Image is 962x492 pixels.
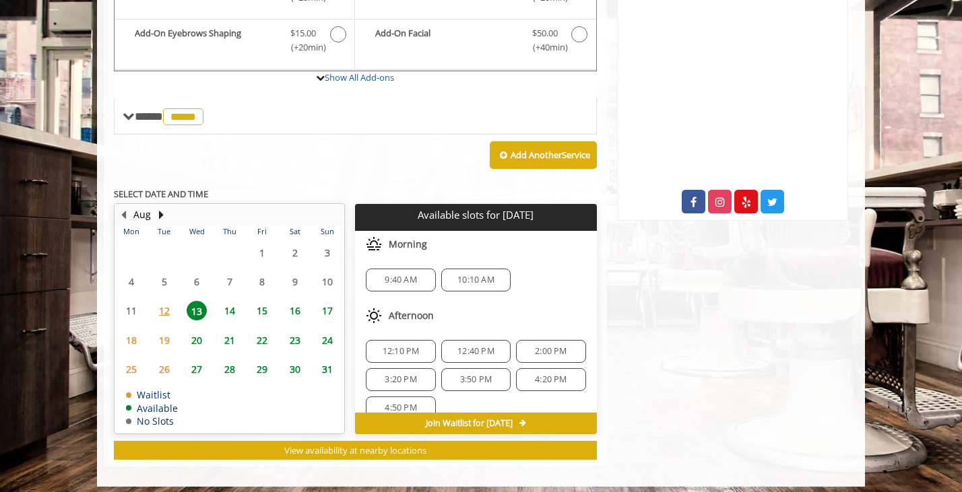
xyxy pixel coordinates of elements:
th: Mon [115,225,148,238]
th: Fri [246,225,278,238]
span: (+20min ) [284,40,323,55]
div: 2:00 PM [516,340,585,363]
span: 17 [317,301,338,320]
span: 12 [154,301,174,320]
span: 24 [317,330,338,350]
button: Previous Month [118,207,129,222]
div: 4:50 PM [366,396,435,419]
span: 19 [154,330,174,350]
td: Select day16 [278,296,311,325]
span: 23 [285,330,305,350]
span: Join Waitlist for [DATE] [426,418,513,429]
td: Available [126,403,178,413]
span: 15 [252,301,272,320]
span: 27 [187,359,207,379]
label: Add-On Eyebrows Shaping [121,26,348,58]
td: Select day15 [246,296,278,325]
th: Tue [148,225,180,238]
span: 25 [121,359,141,379]
td: Select day18 [115,325,148,354]
b: Add Another Service [511,149,590,161]
span: 14 [220,301,240,320]
b: Add-On Eyebrows Shaping [135,26,277,55]
td: Select day13 [181,296,213,325]
td: Select day28 [213,355,245,384]
span: 9:40 AM [385,275,416,285]
td: Select day31 [311,355,344,384]
span: 21 [220,330,240,350]
td: Select day25 [115,355,148,384]
span: (+40min ) [525,40,565,55]
th: Sat [278,225,311,238]
td: Select day22 [246,325,278,354]
td: Select day21 [213,325,245,354]
span: 28 [220,359,240,379]
p: Available slots for [DATE] [360,209,591,221]
button: Next Month [156,207,166,222]
span: 18 [121,330,141,350]
span: 10:10 AM [457,275,494,285]
div: 12:40 PM [441,340,511,363]
th: Thu [213,225,245,238]
span: $50.00 [532,26,558,40]
th: Wed [181,225,213,238]
div: 10:10 AM [441,269,511,291]
span: 4:20 PM [535,374,567,385]
span: 22 [252,330,272,350]
button: Aug [133,207,151,222]
td: Select day17 [311,296,344,325]
div: 4:20 PM [516,368,585,391]
td: Select day19 [148,325,180,354]
span: 30 [285,359,305,379]
span: 3:20 PM [385,374,416,385]
img: morning slots [366,236,382,252]
div: 12:10 PM [366,340,435,363]
span: Afternoon [389,310,434,321]
span: 4:50 PM [385,402,416,413]
td: Select day12 [148,296,180,325]
span: $15.00 [290,26,316,40]
td: Select day26 [148,355,180,384]
td: Select day29 [246,355,278,384]
span: 29 [252,359,272,379]
span: 13 [187,301,207,320]
span: 2:00 PM [535,346,567,357]
span: 3:50 PM [460,374,492,385]
td: Select day27 [181,355,213,384]
span: 12:40 PM [457,346,494,357]
td: Select day24 [311,325,344,354]
button: Add AnotherService [490,141,597,170]
span: 20 [187,330,207,350]
td: No Slots [126,416,178,426]
span: 26 [154,359,174,379]
td: Select day30 [278,355,311,384]
button: View availability at nearby locations [114,441,597,460]
th: Sun [311,225,344,238]
div: 3:50 PM [441,368,511,391]
td: Select day23 [278,325,311,354]
span: 16 [285,301,305,320]
span: 12:10 PM [383,346,420,357]
span: Morning [389,239,427,250]
span: View availability at nearby locations [284,444,426,456]
b: SELECT DATE AND TIME [114,188,208,200]
b: Add-On Facial [375,26,518,55]
a: Show All Add-ons [325,71,394,83]
td: Select day14 [213,296,245,325]
div: 3:20 PM [366,368,435,391]
span: 31 [317,359,338,379]
img: afternoon slots [366,308,382,324]
label: Add-On Facial [362,26,589,58]
td: Select day20 [181,325,213,354]
td: Waitlist [126,390,178,400]
div: 9:40 AM [366,269,435,291]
